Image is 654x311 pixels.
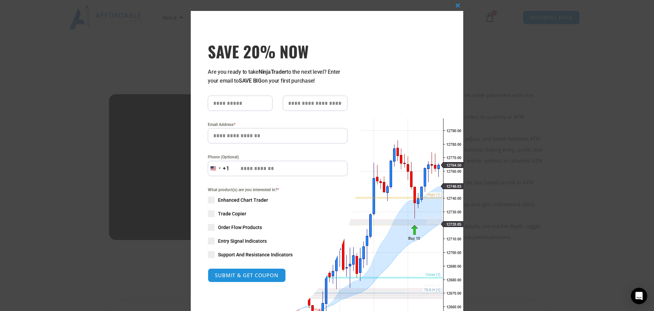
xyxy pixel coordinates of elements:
[218,210,246,217] span: Trade Copier
[208,121,347,128] label: Email Address
[208,238,347,244] label: Entry Signal Indicators
[208,210,347,217] label: Trade Copier
[223,164,230,173] div: +1
[218,224,262,231] span: Order Flow Products
[208,224,347,231] label: Order Flow Products
[208,68,347,85] p: Are you ready to take to the next level? Enter your email to on your first purchase!
[239,77,262,84] strong: SAVE BIG
[218,238,267,244] span: Entry Signal Indicators
[208,42,347,61] h3: SAVE 20% NOW
[631,288,647,304] div: Open Intercom Messenger
[218,197,268,203] span: Enhanced Chart Trader
[259,69,286,75] strong: NinjaTrader
[208,197,347,203] label: Enhanced Chart Trader
[208,251,347,258] label: Support And Resistance Indicators
[208,268,286,282] button: SUBMIT & GET COUPON
[208,154,347,160] label: Phone (Optional)
[208,186,347,193] span: What product(s) are you interested in?
[208,161,230,176] button: Selected country
[218,251,293,258] span: Support And Resistance Indicators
